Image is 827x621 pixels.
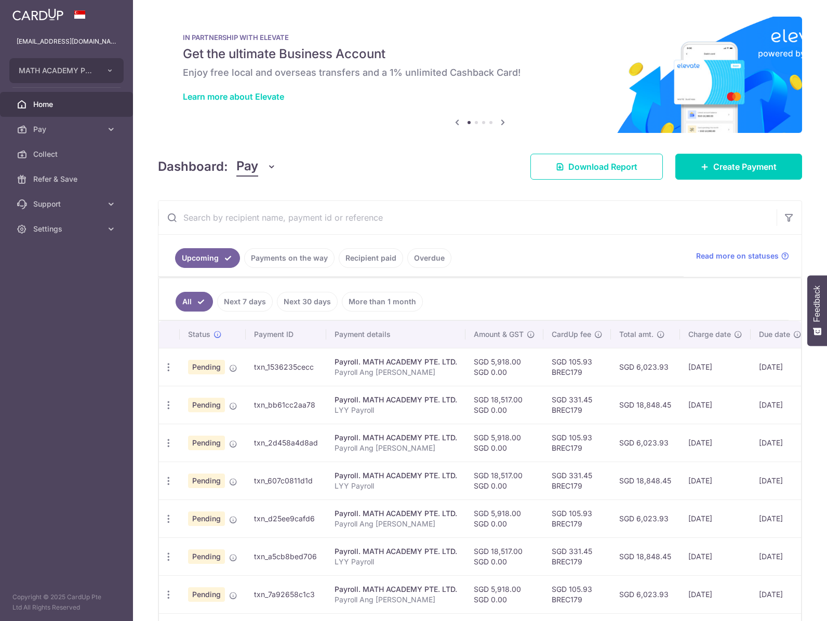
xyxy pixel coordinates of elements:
td: SGD 18,517.00 SGD 0.00 [465,386,543,424]
span: Pending [188,360,225,374]
p: Payroll Ang [PERSON_NAME] [335,443,457,453]
span: Pending [188,436,225,450]
span: Read more on statuses [696,251,779,261]
span: Support [33,199,102,209]
div: Payroll. MATH ACADEMY PTE. LTD. [335,357,457,367]
td: SGD 105.93 BREC179 [543,500,611,537]
span: MATH ACADEMY PTE. LTD. [19,65,96,76]
span: Pending [188,587,225,602]
h6: Enjoy free local and overseas transfers and a 1% unlimited Cashback Card! [183,66,777,79]
td: [DATE] [751,386,810,424]
p: LYY Payroll [335,481,457,491]
span: Pending [188,549,225,564]
p: IN PARTNERSHIP WITH ELEVATE [183,33,777,42]
td: txn_7a92658c1c3 [246,575,326,613]
td: SGD 18,517.00 SGD 0.00 [465,462,543,500]
td: [DATE] [751,424,810,462]
div: Payroll. MATH ACADEMY PTE. LTD. [335,470,457,481]
span: Create Payment [713,160,777,173]
a: All [176,292,213,312]
td: txn_1536235cecc [246,348,326,386]
td: SGD 105.93 BREC179 [543,424,611,462]
td: [DATE] [751,348,810,386]
span: Settings [33,224,102,234]
span: Download Report [568,160,637,173]
h4: Dashboard: [158,157,228,176]
p: Payroll Ang [PERSON_NAME] [335,519,457,529]
span: Pending [188,474,225,488]
div: Payroll. MATH ACADEMY PTE. LTD. [335,433,457,443]
td: SGD 18,517.00 SGD 0.00 [465,537,543,575]
p: LYY Payroll [335,405,457,415]
td: SGD 105.93 BREC179 [543,348,611,386]
img: Renovation banner [158,17,802,133]
td: SGD 331.45 BREC179 [543,537,611,575]
td: [DATE] [680,462,751,500]
td: [DATE] [680,575,751,613]
span: Total amt. [619,329,653,340]
span: Pending [188,511,225,526]
a: Download Report [530,154,663,180]
span: Collect [33,149,102,159]
td: SGD 5,918.00 SGD 0.00 [465,348,543,386]
td: [DATE] [751,462,810,500]
a: Next 7 days [217,292,273,312]
td: [DATE] [680,500,751,537]
span: Home [33,99,102,110]
span: Due date [759,329,790,340]
span: Feedback [812,286,822,322]
td: [DATE] [751,537,810,575]
input: Search by recipient name, payment id or reference [158,201,777,234]
td: SGD 18,848.45 [611,537,680,575]
td: txn_2d458a4d8ad [246,424,326,462]
button: Feedback - Show survey [807,275,827,346]
td: [DATE] [751,575,810,613]
td: SGD 18,848.45 [611,462,680,500]
td: [DATE] [680,386,751,424]
p: [EMAIL_ADDRESS][DOMAIN_NAME] [17,36,116,47]
td: txn_d25ee9cafd6 [246,500,326,537]
td: [DATE] [680,348,751,386]
img: CardUp [12,8,63,21]
a: More than 1 month [342,292,423,312]
a: Payments on the way [244,248,335,268]
th: Payment details [326,321,465,348]
td: SGD 5,918.00 SGD 0.00 [465,500,543,537]
div: Payroll. MATH ACADEMY PTE. LTD. [335,584,457,595]
a: Next 30 days [277,292,338,312]
a: Upcoming [175,248,240,268]
span: Refer & Save [33,174,102,184]
p: Payroll Ang [PERSON_NAME] [335,595,457,605]
div: Payroll. MATH ACADEMY PTE. LTD. [335,395,457,405]
td: SGD 5,918.00 SGD 0.00 [465,575,543,613]
span: Amount & GST [474,329,524,340]
td: [DATE] [680,537,751,575]
p: LYY Payroll [335,557,457,567]
td: txn_bb61cc2aa78 [246,386,326,424]
td: SGD 331.45 BREC179 [543,386,611,424]
a: Create Payment [675,154,802,180]
p: Payroll Ang [PERSON_NAME] [335,367,457,377]
td: SGD 6,023.93 [611,575,680,613]
h5: Get the ultimate Business Account [183,46,777,62]
span: Charge date [688,329,731,340]
td: [DATE] [751,500,810,537]
div: Payroll. MATH ACADEMY PTE. LTD. [335,546,457,557]
td: SGD 105.93 BREC179 [543,575,611,613]
td: SGD 6,023.93 [611,500,680,537]
td: txn_a5cb8bed706 [246,537,326,575]
a: Read more on statuses [696,251,789,261]
span: CardUp fee [552,329,591,340]
div: Payroll. MATH ACADEMY PTE. LTD. [335,508,457,519]
td: SGD 6,023.93 [611,424,680,462]
td: [DATE] [680,424,751,462]
th: Payment ID [246,321,326,348]
td: txn_607c0811d1d [246,462,326,500]
button: MATH ACADEMY PTE. LTD. [9,58,124,83]
a: Overdue [407,248,451,268]
td: SGD 18,848.45 [611,386,680,424]
span: Pay [236,157,258,177]
td: SGD 6,023.93 [611,348,680,386]
a: Recipient paid [339,248,403,268]
span: Pending [188,398,225,412]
